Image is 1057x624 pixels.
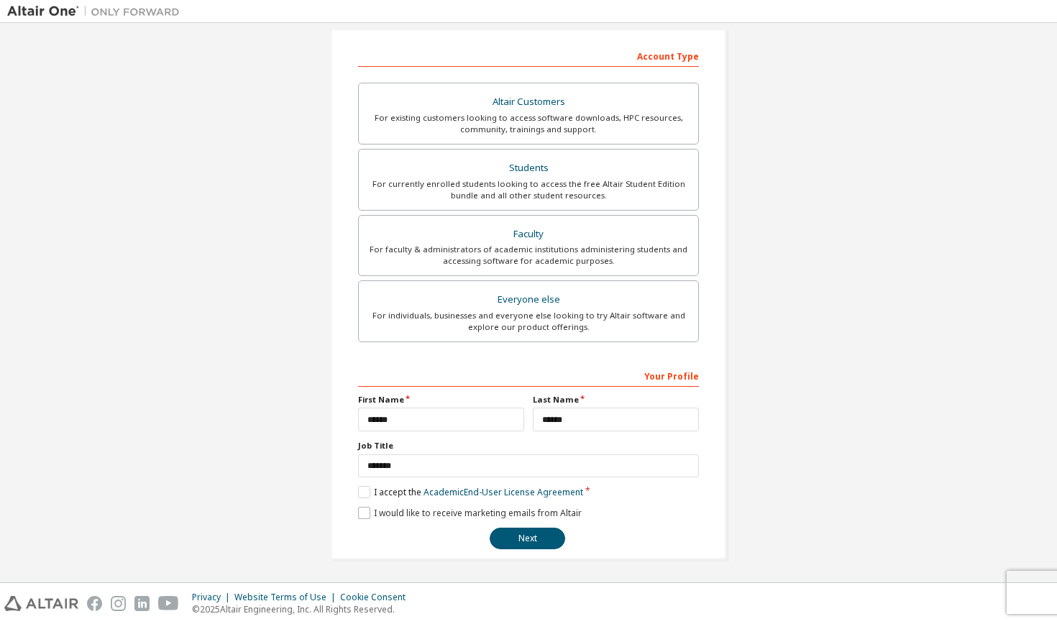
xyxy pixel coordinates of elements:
img: linkedin.svg [134,596,150,611]
label: First Name [358,394,524,405]
img: facebook.svg [87,596,102,611]
label: Last Name [533,394,699,405]
p: © 2025 Altair Engineering, Inc. All Rights Reserved. [192,603,414,615]
button: Next [490,528,565,549]
img: youtube.svg [158,596,179,611]
div: Students [367,158,690,178]
div: Your Profile [358,364,699,387]
label: I accept the [358,486,583,498]
div: For faculty & administrators of academic institutions administering students and accessing softwa... [367,244,690,267]
div: Faculty [367,224,690,244]
img: altair_logo.svg [4,596,78,611]
div: Everyone else [367,290,690,310]
div: Website Terms of Use [234,592,340,603]
div: Account Type [358,44,699,67]
div: For existing customers looking to access software downloads, HPC resources, community, trainings ... [367,112,690,135]
label: Job Title [358,440,699,451]
div: Privacy [192,592,234,603]
img: instagram.svg [111,596,126,611]
a: Academic End-User License Agreement [424,486,583,498]
label: I would like to receive marketing emails from Altair [358,507,582,519]
div: Cookie Consent [340,592,414,603]
div: For currently enrolled students looking to access the free Altair Student Edition bundle and all ... [367,178,690,201]
img: Altair One [7,4,187,19]
div: For individuals, businesses and everyone else looking to try Altair software and explore our prod... [367,310,690,333]
div: Altair Customers [367,92,690,112]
